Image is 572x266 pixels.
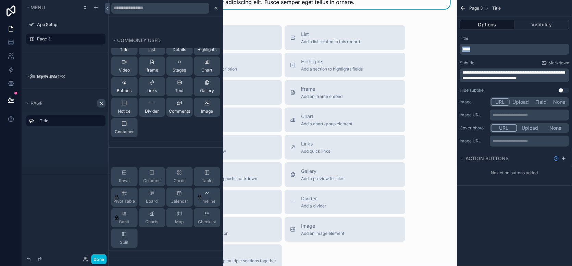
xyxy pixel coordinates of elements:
[194,208,220,227] button: Checklist
[469,5,483,11] span: Page 3
[285,135,405,160] button: LinksAdd quick links
[40,118,100,124] label: Title
[37,22,101,27] label: App Setup
[542,60,569,66] a: Markdown
[285,162,405,187] button: GalleryAdd a preview for files
[37,36,101,42] a: Page 3
[171,199,188,204] span: Calendar
[166,208,192,227] button: Map
[285,217,405,242] button: ImageAdd an image element
[301,231,344,236] span: Add an image element
[554,156,559,161] svg: Show help information
[25,3,78,12] button: Menu
[111,208,138,227] button: Gantt
[199,199,215,204] span: Timeline
[111,167,216,176] button: Tables
[145,109,159,114] span: Divider
[113,199,135,204] span: Pivot Table
[460,36,468,41] label: Title
[301,121,352,127] span: Add a chart group element
[148,47,155,52] span: List
[490,110,569,121] div: scrollable content
[146,67,158,73] span: iframe
[166,56,192,76] button: Stages
[111,167,138,186] button: Rows
[25,99,95,108] button: Page
[301,39,360,45] span: Add a list related to this record
[460,138,487,144] label: Image URL
[460,20,515,29] button: Options
[285,107,405,132] button: ChartAdd a chart group element
[197,47,216,52] span: Highlights
[301,66,363,72] span: Add a section to highlights fields
[510,98,532,106] button: Upload
[515,20,570,29] button: Visibility
[490,136,569,147] div: scrollable content
[166,77,192,96] button: Text
[285,80,405,105] button: iframeAdd an iframe embed
[301,140,330,147] span: Links
[22,112,110,133] div: scrollable content
[173,47,186,52] span: Details
[460,99,487,105] label: Image
[139,167,165,186] button: Columns
[117,88,132,93] span: Buttons
[175,88,184,93] span: Text
[139,98,165,117] button: Divider
[118,109,130,114] span: Notice
[145,219,158,225] span: Charts
[465,155,509,161] span: Action buttons
[111,36,216,45] button: Commonly used
[194,188,220,207] button: Timeline
[201,67,212,73] span: Chart
[111,229,138,248] button: Split
[543,124,568,132] button: None
[37,74,101,79] label: My Profile
[30,4,45,10] span: Menu
[146,199,158,204] span: Board
[301,58,363,65] span: Highlights
[166,167,192,186] button: Cards
[166,98,192,117] button: Comments
[139,208,165,227] button: Charts
[460,112,487,118] label: Image URL
[194,98,220,117] button: Image
[91,254,107,264] button: Done
[178,250,276,257] span: Container
[532,98,550,106] button: Field
[30,100,42,106] span: Page
[119,219,129,225] span: Gantt
[457,167,572,178] div: No action buttons added
[143,178,160,183] span: Columns
[301,86,343,92] span: iframe
[194,167,220,186] button: Table
[111,98,138,117] button: Notice
[460,125,487,131] label: Cover photo
[111,188,138,207] button: Pivot Table
[119,178,129,183] span: Rows
[301,94,343,99] span: Add an iframe embed
[115,129,134,135] span: Container
[202,178,212,183] span: Table
[201,109,213,114] span: Image
[301,195,326,202] span: Divider
[301,203,326,209] span: Add a divider
[460,68,569,82] div: scrollable content
[169,109,190,114] span: Comments
[120,47,128,52] span: Title
[178,258,276,264] span: Add a container to group multiple sections together
[460,154,551,163] button: Action buttons
[139,188,165,207] button: Board
[301,149,330,154] span: Add quick links
[301,223,344,229] span: Image
[117,37,161,43] span: Commonly used
[111,118,138,137] button: Container
[111,56,138,76] button: Video
[194,56,220,76] button: Chart
[301,168,344,175] span: Gallery
[285,190,405,214] button: DividerAdd a divider
[174,178,185,183] span: Cards
[550,98,568,106] button: None
[25,72,103,81] button: Hidden pages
